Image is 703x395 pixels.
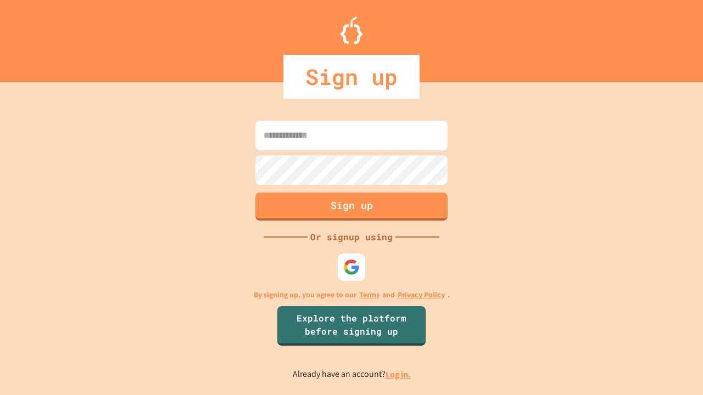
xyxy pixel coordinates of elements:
[341,16,362,44] img: Logo.svg
[255,193,448,221] button: Sign up
[343,259,360,275] img: google-icon.svg
[398,289,445,301] a: Privacy Policy
[277,306,426,346] a: Explore the platform before signing up
[386,369,411,380] a: Log in.
[308,230,395,244] div: Or signup using
[254,289,450,301] p: By signing up, you agree to our and .
[283,55,420,99] div: Sign up
[293,368,411,381] p: Already have an account?
[359,289,380,301] a: Terms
